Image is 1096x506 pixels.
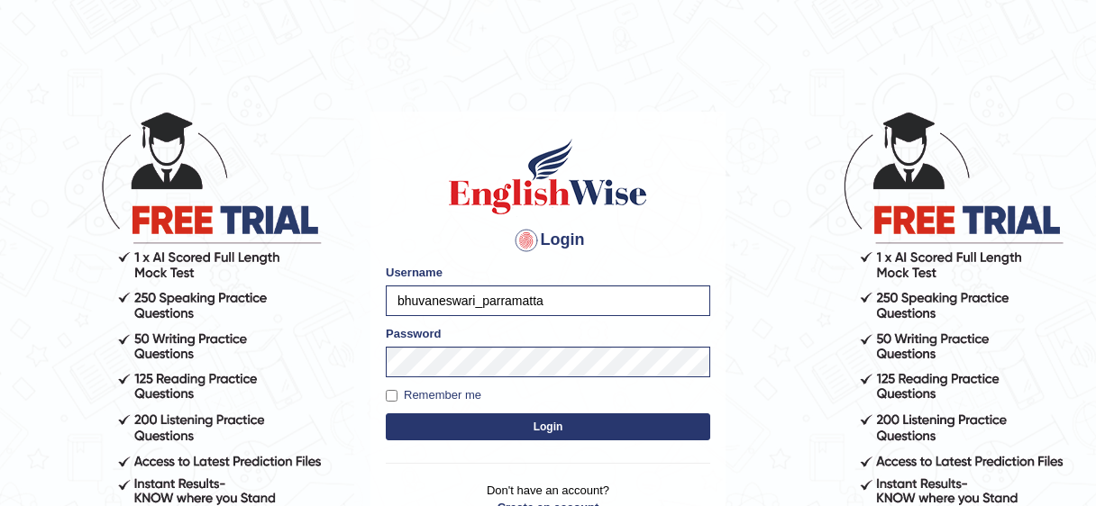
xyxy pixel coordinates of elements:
[386,390,397,402] input: Remember me
[386,386,481,404] label: Remember me
[386,325,441,342] label: Password
[386,413,710,440] button: Login
[445,136,651,217] img: Logo of English Wise sign in for intelligent practice with AI
[386,226,710,255] h4: Login
[386,264,443,281] label: Username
